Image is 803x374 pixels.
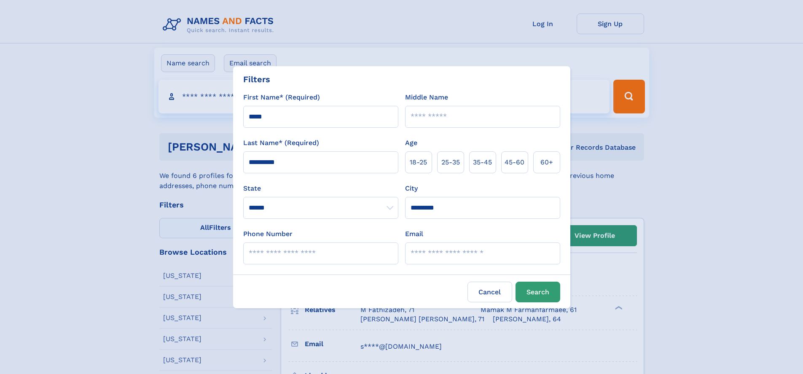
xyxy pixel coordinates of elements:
span: 35‑45 [473,157,492,167]
div: Filters [243,73,270,86]
label: Age [405,138,417,148]
label: Phone Number [243,229,293,239]
button: Search [516,282,560,302]
span: 18‑25 [410,157,427,167]
span: 45‑60 [505,157,524,167]
label: State [243,183,398,194]
span: 60+ [540,157,553,167]
label: City [405,183,418,194]
label: Cancel [467,282,512,302]
label: Last Name* (Required) [243,138,319,148]
label: First Name* (Required) [243,92,320,102]
span: 25‑35 [441,157,460,167]
label: Middle Name [405,92,448,102]
label: Email [405,229,423,239]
